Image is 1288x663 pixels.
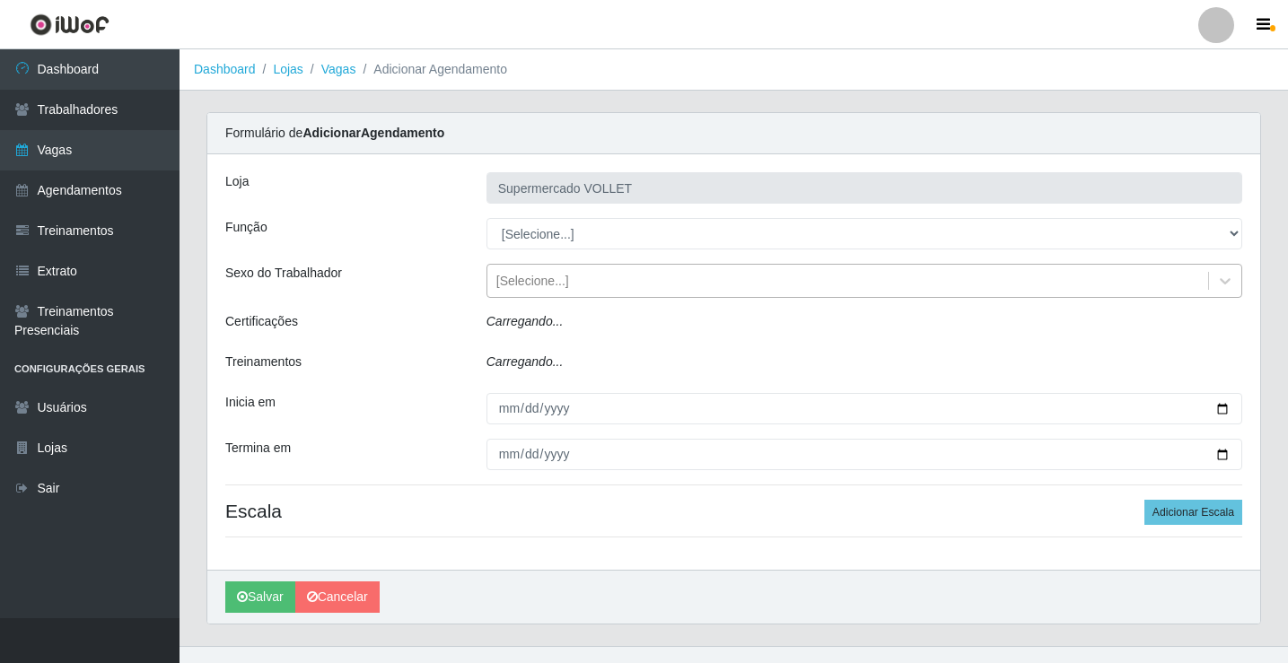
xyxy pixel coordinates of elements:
[486,354,564,369] i: Carregando...
[486,393,1242,424] input: 00/00/0000
[180,49,1288,91] nav: breadcrumb
[207,113,1260,154] div: Formulário de
[194,62,256,76] a: Dashboard
[225,500,1242,522] h4: Escala
[225,312,298,331] label: Certificações
[486,314,564,328] i: Carregando...
[225,393,276,412] label: Inicia em
[30,13,110,36] img: CoreUI Logo
[486,439,1242,470] input: 00/00/0000
[496,272,569,291] div: [Selecione...]
[225,353,302,371] label: Treinamentos
[273,62,302,76] a: Lojas
[1144,500,1242,525] button: Adicionar Escala
[225,439,291,458] label: Termina em
[225,172,249,191] label: Loja
[225,264,342,283] label: Sexo do Trabalhador
[355,60,507,79] li: Adicionar Agendamento
[225,218,267,237] label: Função
[225,581,295,613] button: Salvar
[321,62,356,76] a: Vagas
[295,581,380,613] a: Cancelar
[302,126,444,140] strong: Adicionar Agendamento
